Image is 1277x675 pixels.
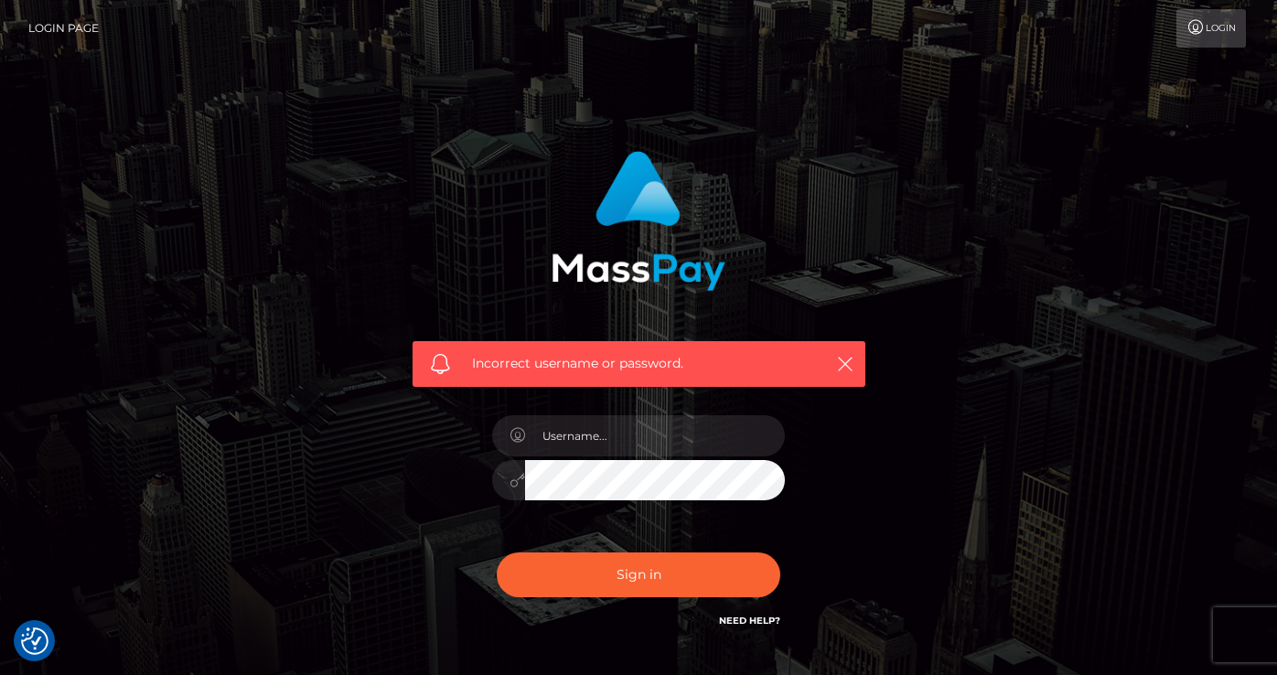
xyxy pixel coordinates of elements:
[28,9,99,48] a: Login Page
[525,415,785,456] input: Username...
[552,151,725,291] img: MassPay Login
[21,627,48,655] button: Consent Preferences
[719,615,780,627] a: Need Help?
[497,552,780,597] button: Sign in
[21,627,48,655] img: Revisit consent button
[1176,9,1246,48] a: Login
[472,354,806,373] span: Incorrect username or password.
